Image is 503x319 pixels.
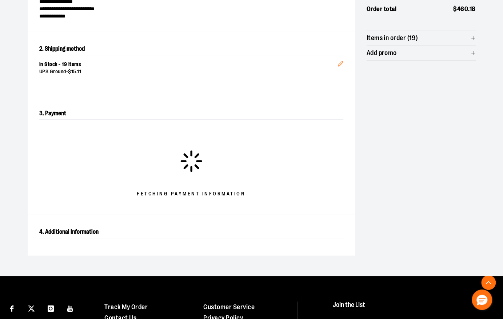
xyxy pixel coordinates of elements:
span: $ [453,5,457,12]
h2: 4. Additional Information [39,226,343,238]
button: Hello, have a question? Let’s chat. [472,289,492,310]
span: Items in order (19) [367,35,418,42]
span: . [468,5,470,12]
span: $ [68,69,71,74]
a: Visit our Youtube page [64,302,77,314]
a: Visit our Instagram page [44,302,57,314]
button: Add promo [367,46,476,61]
span: Add promo [367,50,397,57]
h4: Join the List [333,302,490,315]
span: 11 [77,69,81,74]
a: Visit our X page [25,302,38,314]
button: Items in order (19) [367,31,476,46]
span: 460 [457,5,468,12]
div: In Stock - 19 items [39,61,338,68]
span: 18 [470,5,476,12]
span: Fetching Payment Information [137,190,245,198]
button: Edit [332,49,349,75]
h2: 3. Payment [39,108,343,120]
div: UPS Ground - [39,68,338,75]
a: Customer Service [203,303,255,311]
a: Track My Order [104,303,148,311]
img: Twitter [28,305,35,312]
span: 15 [71,69,76,74]
span: . [76,69,77,74]
span: Order total [367,4,397,14]
a: Visit our Facebook page [5,302,18,314]
button: Back To Top [481,275,496,290]
h2: 2. Shipping method [39,43,343,55]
